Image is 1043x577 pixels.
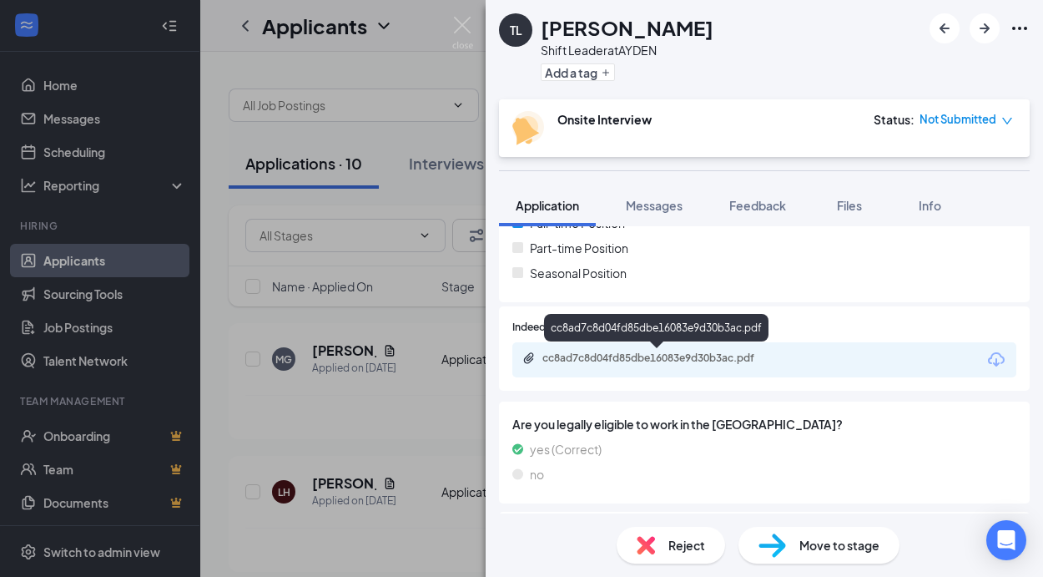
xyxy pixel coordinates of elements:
svg: Ellipses [1010,18,1030,38]
span: no [530,465,544,483]
span: Move to stage [799,536,879,554]
svg: Plus [601,68,611,78]
div: Status : [874,111,915,128]
span: Feedback [729,198,786,213]
span: Messages [626,198,683,213]
svg: Paperclip [522,352,536,365]
button: ArrowRight [970,13,1000,43]
div: cc8ad7c8d04fd85dbe16083e9d30b3ac.pdf [542,352,776,365]
span: yes (Correct) [530,440,602,458]
span: Indeed Resume [512,320,586,336]
svg: ArrowLeftNew [935,18,955,38]
span: Reject [668,536,705,554]
span: Part-time Position [530,239,628,257]
span: Not Submitted [920,111,996,128]
span: Files [837,198,862,213]
svg: Download [986,350,1006,370]
svg: ArrowRight [975,18,995,38]
div: cc8ad7c8d04fd85dbe16083e9d30b3ac.pdf [544,314,768,342]
span: Are you legally eligible to work in the [GEOGRAPHIC_DATA]? [512,415,1016,433]
div: Shift Leader at AYDEN [541,42,713,58]
a: Paperclipcc8ad7c8d04fd85dbe16083e9d30b3ac.pdf [522,352,793,367]
div: Open Intercom Messenger [986,520,1026,560]
span: Application [516,198,579,213]
b: Onsite Interview [557,112,652,127]
span: down [1001,115,1013,127]
div: TL [510,22,522,38]
span: Seasonal Position [530,264,627,282]
button: ArrowLeftNew [930,13,960,43]
span: Info [919,198,941,213]
h1: [PERSON_NAME] [541,13,713,42]
button: PlusAdd a tag [541,63,615,81]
